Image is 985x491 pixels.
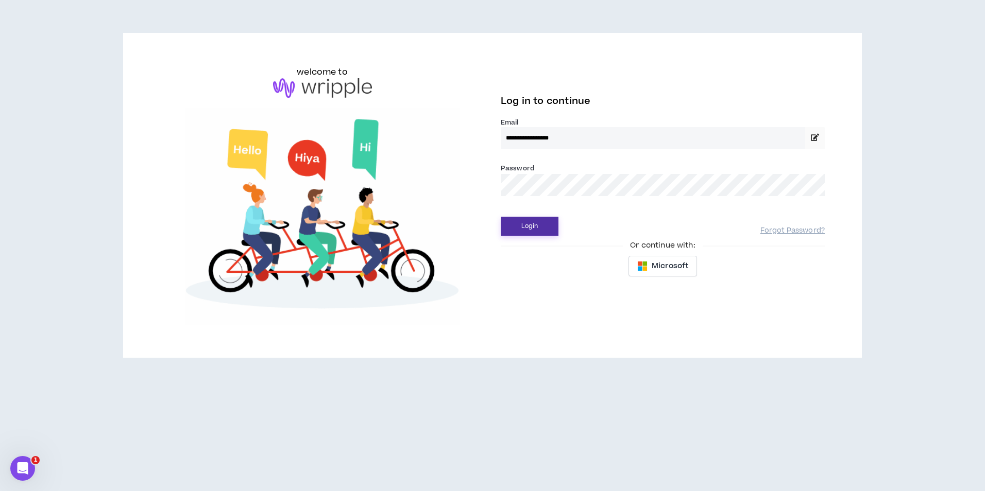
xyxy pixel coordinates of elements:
img: Welcome to Wripple [160,108,484,325]
a: Forgot Password? [760,226,825,236]
h6: welcome to [297,66,348,78]
iframe: Intercom live chat [10,456,35,481]
button: Microsoft [629,256,697,276]
span: 1 [31,456,40,464]
label: Email [501,118,825,127]
span: Microsoft [652,260,688,272]
span: Or continue with: [623,240,702,251]
button: Login [501,217,558,236]
span: Log in to continue [501,95,590,108]
label: Password [501,164,534,173]
img: logo-brand.png [273,78,372,98]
